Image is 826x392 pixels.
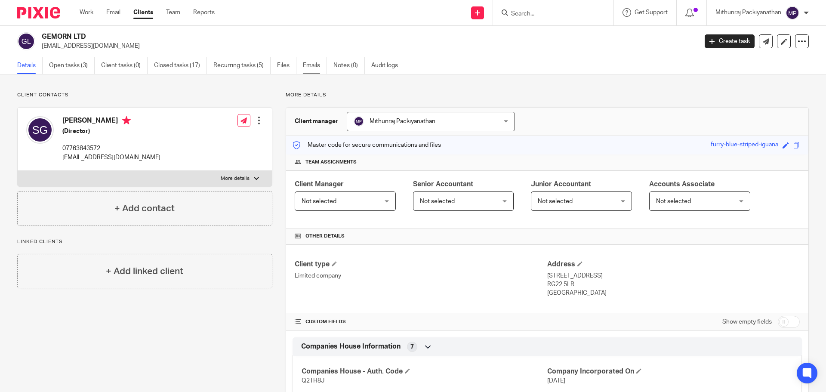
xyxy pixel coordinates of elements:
[305,233,345,240] span: Other details
[221,175,250,182] p: More details
[547,378,565,384] span: [DATE]
[62,153,160,162] p: [EMAIL_ADDRESS][DOMAIN_NAME]
[101,57,148,74] a: Client tasks (0)
[510,10,588,18] input: Search
[17,57,43,74] a: Details
[106,265,183,278] h4: + Add linked client
[114,202,175,215] h4: + Add contact
[370,118,435,124] span: Mithunraj Packiyanathan
[295,181,344,188] span: Client Manager
[295,117,338,126] h3: Client manager
[371,57,404,74] a: Audit logs
[62,144,160,153] p: 07763843572
[17,32,35,50] img: svg%3E
[62,127,160,136] h5: (Director)
[302,378,324,384] span: Q2TH8J
[303,57,327,74] a: Emails
[656,198,691,204] span: Not selected
[715,8,781,17] p: Mithunraj Packiyanathan
[295,260,547,269] h4: Client type
[122,116,131,125] i: Primary
[649,181,715,188] span: Accounts Associate
[80,8,93,17] a: Work
[302,367,547,376] h4: Companies House - Auth. Code
[547,260,800,269] h4: Address
[305,159,357,166] span: Team assignments
[354,116,364,127] img: svg%3E
[410,343,414,351] span: 7
[49,57,95,74] a: Open tasks (3)
[286,92,809,99] p: More details
[106,8,120,17] a: Email
[277,57,296,74] a: Files
[213,57,271,74] a: Recurring tasks (5)
[295,272,547,280] p: Limited company
[301,342,401,351] span: Companies House Information
[547,289,800,297] p: [GEOGRAPHIC_DATA]
[413,181,473,188] span: Senior Accountant
[17,7,60,19] img: Pixie
[42,42,692,50] p: [EMAIL_ADDRESS][DOMAIN_NAME]
[711,140,778,150] div: furry-blue-striped-iguana
[722,318,772,326] label: Show empty fields
[166,8,180,17] a: Team
[26,116,54,144] img: svg%3E
[302,198,336,204] span: Not selected
[17,238,272,245] p: Linked clients
[62,116,160,127] h4: [PERSON_NAME]
[17,92,272,99] p: Client contacts
[293,141,441,149] p: Master code for secure communications and files
[531,181,591,188] span: Junior Accountant
[193,8,215,17] a: Reports
[547,367,793,376] h4: Company Incorporated On
[333,57,365,74] a: Notes (0)
[295,318,547,325] h4: CUSTOM FIELDS
[547,272,800,280] p: [STREET_ADDRESS]
[133,8,153,17] a: Clients
[420,198,455,204] span: Not selected
[538,198,573,204] span: Not selected
[635,9,668,15] span: Get Support
[547,280,800,289] p: RG22 5LR
[42,32,562,41] h2: GEMORN LTD
[154,57,207,74] a: Closed tasks (17)
[786,6,799,20] img: svg%3E
[705,34,755,48] a: Create task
